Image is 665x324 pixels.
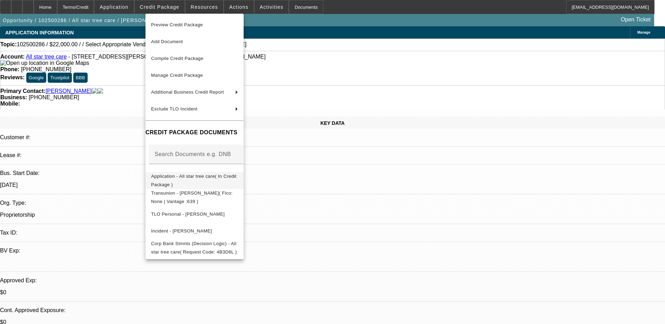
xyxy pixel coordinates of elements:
span: Manage Credit Package [151,73,203,78]
h4: CREDIT PACKAGE DOCUMENTS [145,128,244,137]
button: TLO Personal - Fincham, Nathan [145,206,244,223]
span: Additional Business Credit Report [151,89,224,95]
span: Incident - [PERSON_NAME] [151,228,212,234]
button: Transunion - Fincham, Nathan( Fico: None | Vantage :639 ) [145,189,244,206]
button: Application - All star tree care( In Credit Package ) [145,172,244,189]
span: Compile Credit Package [151,56,203,61]
span: Add Document [151,39,183,44]
span: Preview Credit Package [151,22,203,27]
mat-label: Search Documents e.g. DNB [155,151,231,157]
span: Corp Bank Stmnts (Decision Logic) - All star tree care( Request Code: 4B3D6L ) [151,241,237,255]
span: Application - All star tree care( In Credit Package ) [151,174,237,187]
button: Corp Bank Stmnts (Decision Logic) - All star tree care( Request Code: 4B3D6L ) [145,239,244,256]
span: Exclude TLO Incident [151,106,197,112]
span: TLO Personal - [PERSON_NAME] [151,211,225,217]
span: Transunion - [PERSON_NAME]( Fico: None | Vantage :639 ) [151,190,233,204]
button: Incident - Fincham, Nathan [145,223,244,239]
